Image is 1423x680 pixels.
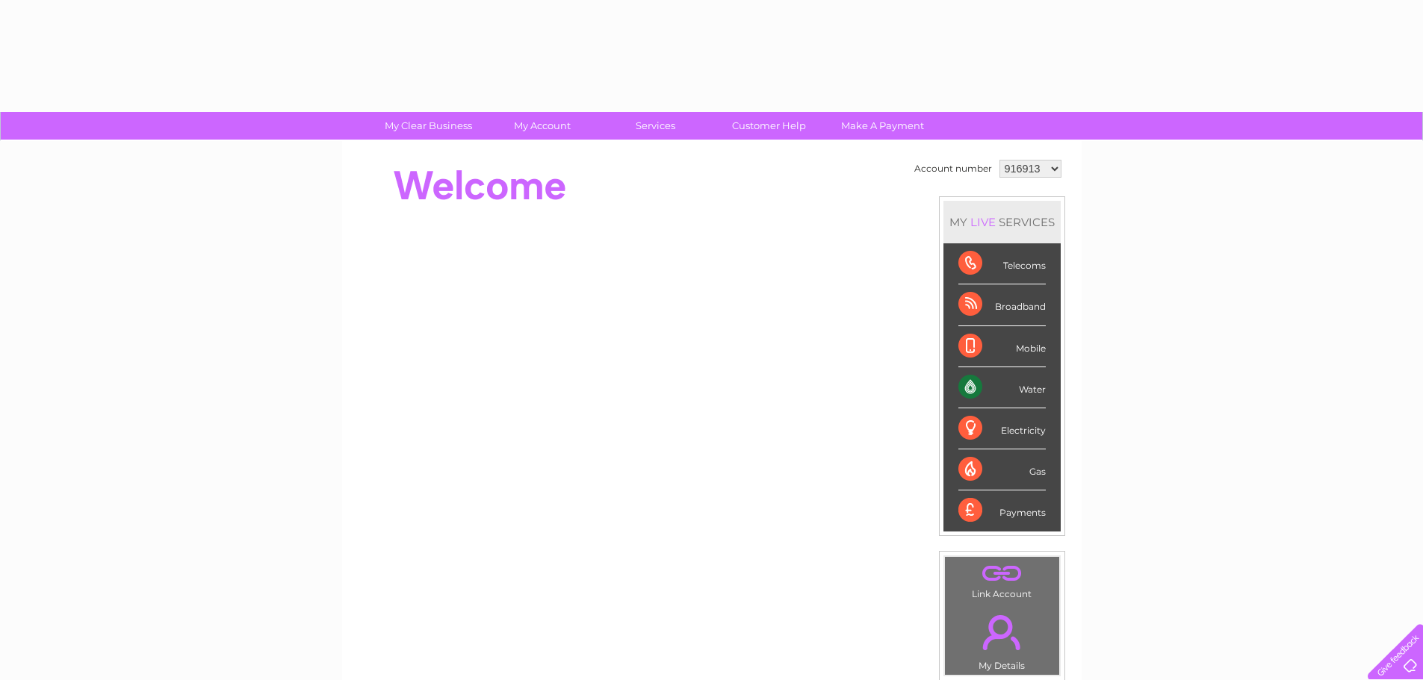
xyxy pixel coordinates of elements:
[958,408,1046,449] div: Electricity
[949,606,1055,658] a: .
[911,156,996,181] td: Account number
[944,556,1060,603] td: Link Account
[821,112,944,140] a: Make A Payment
[958,284,1046,325] div: Broadband
[943,201,1061,243] div: MY SERVICES
[958,449,1046,490] div: Gas
[967,215,999,229] div: LIVE
[480,112,604,140] a: My Account
[707,112,831,140] a: Customer Help
[958,490,1046,531] div: Payments
[958,367,1046,408] div: Water
[949,561,1055,587] a: .
[594,112,717,140] a: Services
[367,112,490,140] a: My Clear Business
[944,602,1060,676] td: My Details
[958,243,1046,284] div: Telecoms
[958,326,1046,367] div: Mobile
